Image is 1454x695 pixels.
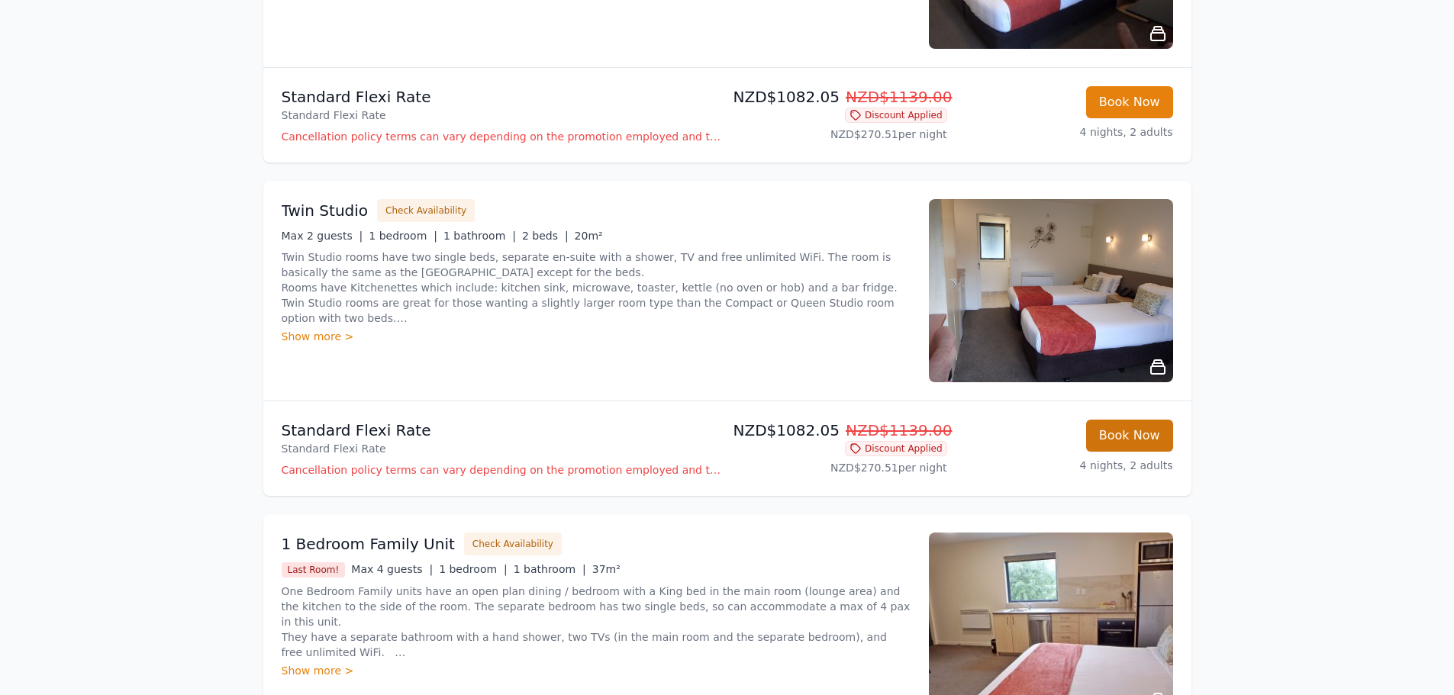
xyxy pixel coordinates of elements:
p: NZD$1082.05 [733,420,947,441]
span: 37m² [592,563,621,575]
span: 20m² [575,230,603,242]
button: Book Now [1086,420,1173,452]
p: Twin Studio rooms have two single beds, separate en-suite with a shower, TV and free unlimited Wi... [282,249,911,326]
div: Show more > [282,663,911,678]
span: Discount Applied [845,108,947,123]
h3: Twin Studio [282,200,369,221]
span: 1 bathroom | [514,563,586,575]
button: Check Availability [377,199,475,222]
span: 1 bedroom | [369,230,437,242]
span: 1 bedroom | [439,563,508,575]
button: Check Availability [464,533,562,555]
span: Last Room! [282,562,346,578]
p: NZD$270.51 per night [733,127,947,142]
span: Discount Applied [845,441,947,456]
p: 4 nights, 2 adults [959,458,1173,473]
p: Cancellation policy terms can vary depending on the promotion employed and the time of stay of th... [282,129,721,144]
p: Standard Flexi Rate [282,86,721,108]
h3: 1 Bedroom Family Unit [282,533,455,555]
p: One Bedroom Family units have an open plan dining / bedroom with a King bed in the main room (lou... [282,584,911,660]
span: NZD$1139.00 [846,88,953,106]
button: Book Now [1086,86,1173,118]
p: Standard Flexi Rate [282,420,721,441]
p: NZD$1082.05 [733,86,947,108]
div: Show more > [282,329,911,344]
p: Standard Flexi Rate [282,441,721,456]
span: 2 beds | [522,230,569,242]
p: Standard Flexi Rate [282,108,721,123]
p: NZD$270.51 per night [733,460,947,475]
span: Max 4 guests | [351,563,433,575]
span: Max 2 guests | [282,230,363,242]
span: NZD$1139.00 [846,421,953,439]
p: Cancellation policy terms can vary depending on the promotion employed and the time of stay of th... [282,462,721,478]
span: 1 bathroom | [443,230,516,242]
p: 4 nights, 2 adults [959,124,1173,140]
